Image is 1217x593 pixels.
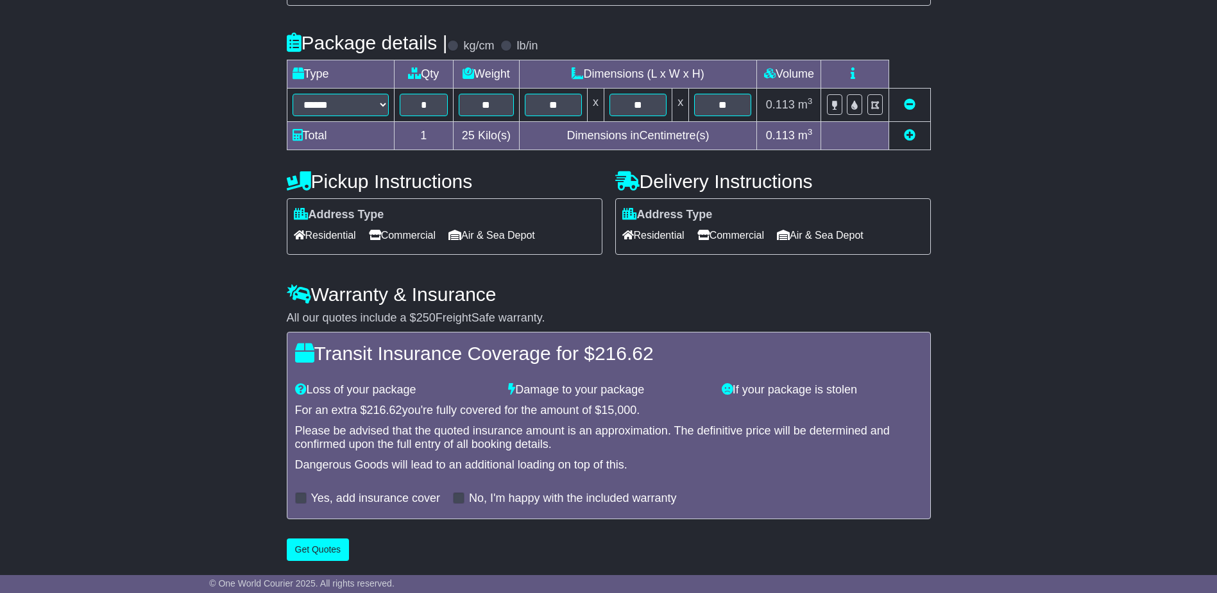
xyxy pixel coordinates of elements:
[463,39,494,53] label: kg/cm
[287,60,394,89] td: Type
[448,225,535,245] span: Air & Sea Depot
[209,578,395,589] span: © One World Courier 2025. All rights reserved.
[519,122,757,150] td: Dimensions in Centimetre(s)
[454,60,520,89] td: Weight
[287,122,394,150] td: Total
[469,492,677,506] label: No, I'm happy with the included warranty
[697,225,764,245] span: Commercial
[904,129,915,142] a: Add new item
[287,538,350,561] button: Get Quotes
[715,383,929,397] div: If your package is stolen
[294,208,384,222] label: Address Type
[287,311,931,325] div: All our quotes include a $ FreightSafe warranty.
[294,225,356,245] span: Residential
[516,39,538,53] label: lb/in
[295,404,923,418] div: For an extra $ you're fully covered for the amount of $ .
[798,98,813,111] span: m
[416,311,436,324] span: 250
[766,98,795,111] span: 0.113
[519,60,757,89] td: Dimensions (L x W x H)
[295,343,923,364] h4: Transit Insurance Coverage for $
[287,32,448,53] h4: Package details |
[295,458,923,472] div: Dangerous Goods will lead to an additional loading on top of this.
[808,127,813,137] sup: 3
[394,60,454,89] td: Qty
[394,122,454,150] td: 1
[595,343,654,364] span: 216.62
[808,96,813,106] sup: 3
[587,89,604,122] td: x
[622,208,713,222] label: Address Type
[311,492,440,506] label: Yes, add insurance cover
[454,122,520,150] td: Kilo(s)
[502,383,715,397] div: Damage to your package
[367,404,402,417] span: 216.62
[295,424,923,452] div: Please be advised that the quoted insurance amount is an approximation. The definitive price will...
[622,225,685,245] span: Residential
[904,98,915,111] a: Remove this item
[757,60,821,89] td: Volume
[287,284,931,305] h4: Warranty & Insurance
[601,404,636,417] span: 15,000
[766,129,795,142] span: 0.113
[777,225,864,245] span: Air & Sea Depot
[615,171,931,192] h4: Delivery Instructions
[369,225,436,245] span: Commercial
[672,89,689,122] td: x
[289,383,502,397] div: Loss of your package
[287,171,602,192] h4: Pickup Instructions
[462,129,475,142] span: 25
[798,129,813,142] span: m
